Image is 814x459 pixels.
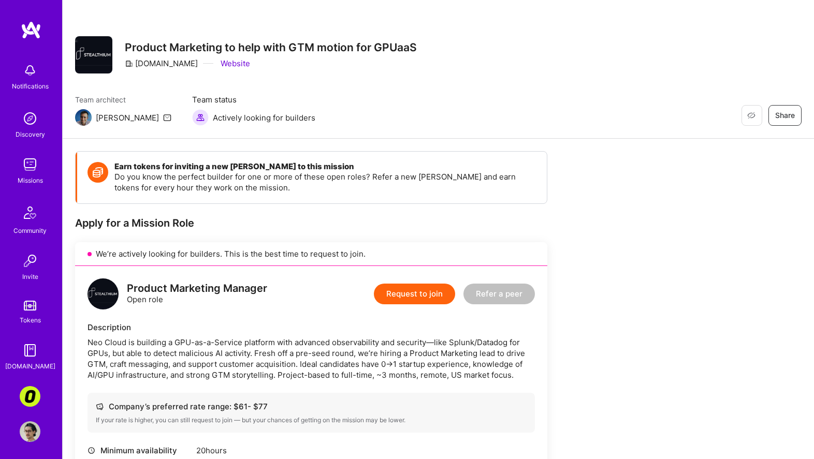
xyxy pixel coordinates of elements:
img: Invite [20,250,40,271]
div: Open role [127,283,267,305]
span: Team status [192,94,315,105]
i: icon Clock [88,447,95,454]
div: Company’s preferred rate range: $ 61 - $ 77 [96,401,527,412]
a: Corner3: Building an AI User Researcher [17,386,43,407]
p: Do you know the perfect builder for one or more of these open roles? Refer a new [PERSON_NAME] an... [114,171,536,193]
div: Apply for a Mission Role [75,216,547,230]
i: icon EyeClosed [747,111,755,120]
img: Actively looking for builders [192,109,209,126]
img: guide book [20,340,40,361]
div: Description [88,322,535,333]
img: tokens [24,301,36,310]
div: Community [13,225,47,236]
i: icon CompanyGray [125,60,133,68]
span: Team architect [75,94,171,105]
div: If your rate is higher, you can still request to join — but your chances of getting on the missio... [96,416,527,424]
div: Invite [22,271,38,282]
div: Notifications [12,81,49,92]
div: Neo Cloud is building a GPU-as-a-Service platform with advanced observability and security—like S... [88,337,535,380]
button: Request to join [374,284,455,304]
img: Token icon [88,162,108,183]
div: [PERSON_NAME] [96,112,159,123]
span: Actively looking for builders [213,112,315,123]
div: Tokens [20,315,41,325]
div: [DOMAIN_NAME] [125,58,198,69]
button: Share [768,105,802,126]
h3: Product Marketing to help with GTM motion for GPUaaS [125,41,417,54]
a: Website [219,58,250,69]
div: Missions [18,175,43,186]
div: We’re actively looking for builders. This is the best time to request to join. [75,242,547,266]
a: User Avatar [17,421,43,442]
img: teamwork [20,154,40,175]
div: 20 hours [196,445,336,456]
div: [DOMAIN_NAME] [5,361,55,372]
img: discovery [20,108,40,129]
button: Refer a peer [463,284,535,304]
img: logo [21,21,41,39]
i: icon Cash [96,403,104,410]
img: Company Logo [75,36,112,73]
img: Corner3: Building an AI User Researcher [20,386,40,407]
img: bell [20,60,40,81]
img: logo [88,278,119,309]
div: Product Marketing Manager [127,283,267,294]
div: Minimum availability [88,445,191,456]
img: User Avatar [20,421,40,442]
i: icon Mail [163,113,171,122]
div: Discovery [16,129,45,140]
span: Share [775,110,795,121]
h4: Earn tokens for inviting a new [PERSON_NAME] to this mission [114,162,536,171]
img: Community [18,200,42,225]
img: Team Architect [75,109,92,126]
